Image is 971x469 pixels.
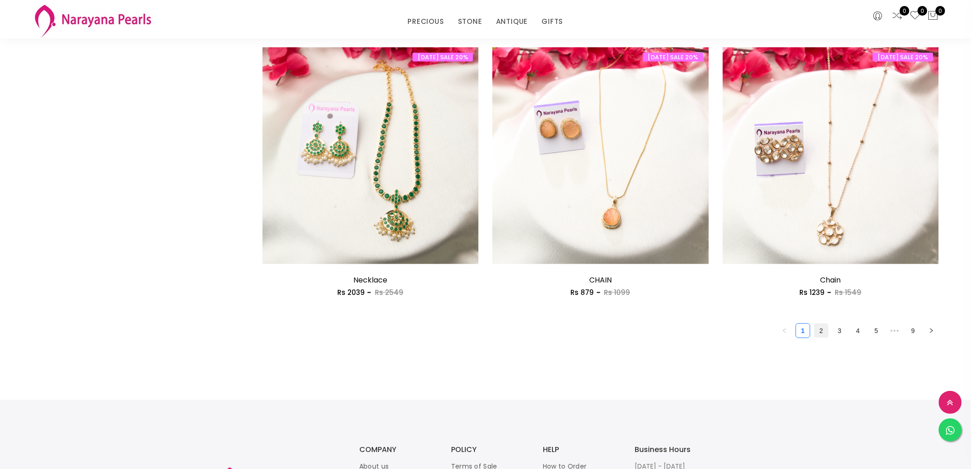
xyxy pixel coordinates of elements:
span: Rs 879 [571,288,594,297]
span: Rs 1549 [835,288,862,297]
span: 0 [936,6,945,16]
li: 2 [814,323,829,338]
li: 5 [869,323,884,338]
span: ••• [887,323,902,338]
button: left [777,323,792,338]
a: CHAIN [589,275,612,285]
a: GIFTS [542,15,564,28]
a: PRECIOUS [407,15,444,28]
a: 5 [870,324,883,338]
a: 9 [906,324,920,338]
li: Previous Page [777,323,792,338]
li: Next Page [924,323,939,338]
a: 3 [833,324,847,338]
a: 0 [910,10,921,22]
li: 4 [851,323,865,338]
span: 0 [918,6,927,16]
span: Rs 1099 [604,288,631,297]
span: 0 [900,6,910,16]
a: ANTIQUE [496,15,528,28]
h3: Business Hours [635,446,708,453]
a: STONE [458,15,482,28]
button: 0 [928,10,939,22]
li: Next 5 Pages [887,323,902,338]
button: right [924,323,939,338]
h3: POLICY [451,446,525,453]
a: Chain [820,275,841,285]
span: Rs 2549 [375,288,403,297]
span: right [929,328,934,333]
span: Rs 1239 [800,288,825,297]
a: Necklace [353,275,387,285]
h3: HELP [543,446,616,453]
a: 1 [796,324,810,338]
h3: COMPANY [359,446,433,453]
li: 9 [906,323,921,338]
li: 1 [796,323,810,338]
a: 2 [815,324,828,338]
span: Rs 2039 [337,288,365,297]
a: 4 [851,324,865,338]
a: 0 [892,10,903,22]
span: [DATE] SALE 20% [413,53,473,62]
span: [DATE] SALE 20% [643,53,703,62]
span: [DATE] SALE 20% [873,53,933,62]
li: 3 [832,323,847,338]
span: left [782,328,787,333]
